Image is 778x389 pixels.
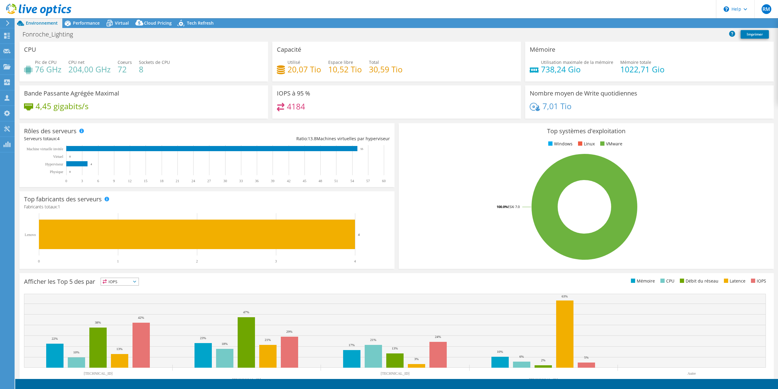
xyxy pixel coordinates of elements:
h4: 8 [139,66,170,73]
text: 17% [349,343,355,347]
li: VMware [599,141,622,147]
text: 21% [265,338,271,342]
text: 0 [69,155,71,158]
text: 42% [138,316,144,319]
h4: 4,45 gigabits/s [36,103,88,109]
tspan: ESXi 7.0 [508,204,520,209]
text: 18% [222,342,228,346]
text: 6 [97,179,99,183]
text: 15 [144,179,147,183]
text: 63% [562,294,568,298]
li: CPU [659,278,674,284]
li: IOPS [749,278,766,284]
h3: Rôles des serveurs [24,128,77,134]
text: 29% [286,330,292,333]
text: 42 [287,179,291,183]
text: Physique [50,170,63,174]
h3: CPU [24,46,36,53]
text: 6% [519,355,524,358]
text: 57 [366,179,370,183]
h3: Top systèmes d'exploitation [403,128,769,134]
span: Performance [73,20,100,26]
h3: Bande Passante Agrégée Maximal [24,90,119,97]
h3: Nombre moyen de Write quotidiennes [530,90,637,97]
text: 3% [414,357,419,361]
svg: \n [724,6,729,12]
span: Environnement [26,20,58,26]
span: Sockets de CPU [139,59,170,65]
text: 0 [65,179,67,183]
span: 1 [58,204,60,210]
span: CPU net [68,59,84,65]
h4: 72 [118,66,132,73]
text: 4 [354,259,356,263]
text: 36 [255,179,259,183]
text: 4 [91,163,92,166]
span: 13.8 [308,136,316,141]
text: 22% [52,337,58,340]
h3: Top fabricants des serveurs [24,196,102,203]
span: Utilisé [287,59,300,65]
span: 4 [57,136,60,141]
text: Autre [687,371,696,376]
text: 4 [358,233,360,236]
text: 24% [435,335,441,339]
span: Mémoire totale [620,59,651,65]
h4: 20,07 Tio [287,66,321,73]
text: 18 [160,179,164,183]
text: 1 [117,259,119,263]
span: Pic de CPU [35,59,57,65]
text: [TECHNICAL_ID] [84,371,113,376]
text: 13% [392,346,398,350]
span: IOPS [101,278,139,285]
text: Hyperviseur [45,162,63,166]
text: 55 [360,148,363,151]
li: Latence [722,278,745,284]
li: Mémoire [629,278,655,284]
tspan: Machine virtuelle invitée [26,147,63,151]
div: Ratio: Machines virtuelles par hyperviseur [207,135,390,142]
h4: 204,00 GHz [68,66,111,73]
text: 0 [38,259,40,263]
text: 10% [73,350,79,354]
text: 0 [69,170,71,173]
h4: 7,01 Tio [542,103,572,109]
h3: Capacité [277,46,301,53]
text: Lenovo [25,233,36,237]
h4: 4184 [287,103,305,110]
text: 38% [95,321,101,324]
text: [TECHNICAL_ID] [381,371,410,376]
text: 45 [303,179,306,183]
text: 3 [275,259,277,263]
text: 54 [350,179,354,183]
text: 47% [243,310,249,314]
text: 13% [116,347,122,351]
text: [TECHNICAL_ID] [232,378,261,382]
text: 33 [239,179,243,183]
span: RM [762,4,771,14]
h4: Fabricants totaux: [24,203,390,210]
text: [TECHNICAL_ID] [529,378,558,382]
text: 2 [196,259,198,263]
a: Imprimer [741,30,769,39]
text: 9 [113,179,115,183]
h3: IOPS à 95 % [277,90,310,97]
span: Coeurs [118,59,132,65]
span: Total [369,59,379,65]
li: Windows [547,141,573,147]
text: 5% [584,356,589,359]
h3: Mémoire [530,46,555,53]
span: Virtual [115,20,129,26]
tspan: 100.0% [497,204,508,209]
text: 24 [191,179,195,183]
text: 12 [128,179,132,183]
h4: 1022,71 Gio [620,66,665,73]
div: Serveurs totaux: [24,135,207,142]
h4: 10,52 Tio [328,66,362,73]
text: 60 [382,179,386,183]
span: Utilisation maximale de la mémoire [541,59,613,65]
text: 39 [271,179,274,183]
li: Linux [577,141,595,147]
text: 48 [318,179,322,183]
text: Virtuel [53,155,64,159]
